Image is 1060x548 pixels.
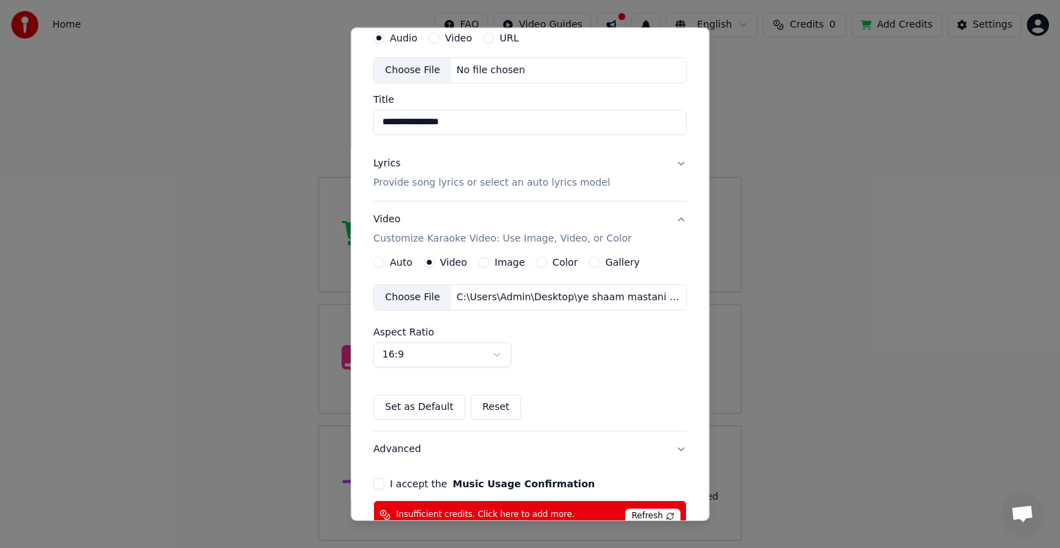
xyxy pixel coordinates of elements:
button: LyricsProvide song lyrics or select an auto lyrics model [373,146,687,201]
div: C:\Users\Admin\Desktop\ye shaam mastani new.mpg [451,291,686,304]
label: Video [440,257,467,267]
label: Aspect Ratio [373,327,687,337]
div: VideoCustomize Karaoke Video: Use Image, Video, or Color [373,257,687,431]
p: Customize Karaoke Video: Use Image, Video, or Color [373,232,631,246]
span: Insufficient credits. Click here to add more. [396,509,575,520]
label: Image [495,257,525,267]
label: Title [373,95,687,104]
div: Lyrics [373,157,400,170]
div: Choose File [374,58,451,83]
label: I accept the [390,479,595,489]
button: I accept the [453,479,595,489]
button: Advanced [373,431,687,467]
label: Color [553,257,578,267]
button: VideoCustomize Karaoke Video: Use Image, Video, or Color [373,202,687,257]
label: Video [445,33,472,43]
label: URL [500,33,519,43]
button: Set as Default [373,395,465,420]
div: Video [373,213,631,246]
p: Provide song lyrics or select an auto lyrics model [373,176,610,190]
label: Gallery [605,257,640,267]
span: Refresh [625,509,680,524]
label: Auto [390,257,413,267]
div: Choose File [374,285,451,310]
div: No file chosen [451,63,531,77]
button: Reset [471,395,521,420]
label: Audio [390,33,418,43]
